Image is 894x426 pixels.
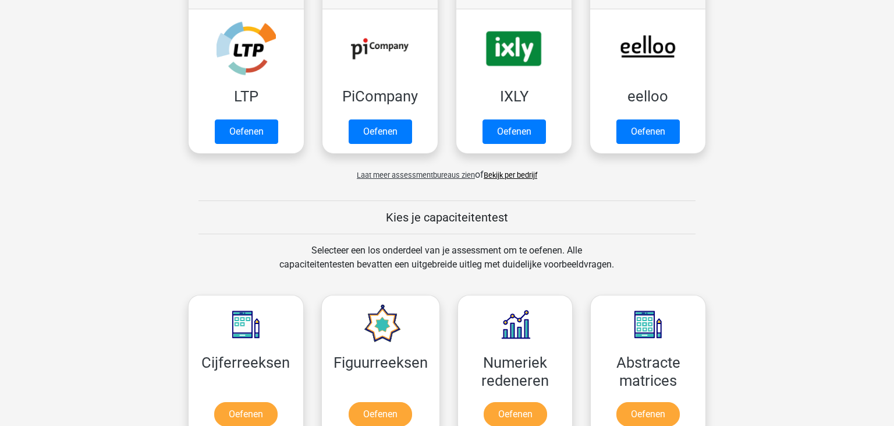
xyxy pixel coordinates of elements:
a: Bekijk per bedrijf [484,171,537,179]
a: Oefenen [483,119,546,144]
a: Oefenen [349,119,412,144]
a: Oefenen [616,119,680,144]
a: Oefenen [215,119,278,144]
div: of [179,159,715,182]
h5: Kies je capaciteitentest [198,210,696,224]
span: Laat meer assessmentbureaus zien [357,171,475,179]
div: Selecteer een los onderdeel van je assessment om te oefenen. Alle capaciteitentesten bevatten een... [268,244,625,286]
